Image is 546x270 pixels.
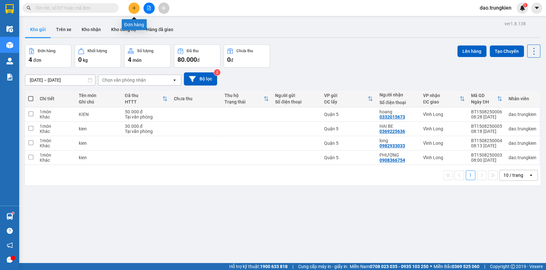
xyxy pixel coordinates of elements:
[423,99,460,104] div: ĐC giao
[324,126,373,131] div: Quận 5
[27,6,31,10] span: search
[379,114,405,119] div: 0332015673
[40,129,72,134] div: Khác
[79,141,118,146] div: kien
[6,213,13,220] img: warehouse-icon
[7,257,13,263] span: message
[423,126,465,131] div: Vĩnh Long
[177,56,197,63] span: 80.000
[423,112,465,117] div: Vĩnh Long
[197,58,200,63] span: đ
[471,93,497,98] div: Mã GD
[78,56,82,63] span: 0
[124,45,171,68] button: Số lượng4món
[531,3,542,14] button: caret-down
[132,6,136,10] span: plus
[490,45,524,57] button: Tạo Chuyến
[7,228,13,234] span: question-circle
[158,3,169,14] button: aim
[423,141,465,146] div: Vĩnh Long
[77,22,106,37] button: Kho nhận
[147,6,151,10] span: file-add
[534,5,540,11] span: caret-down
[122,90,171,107] th: Toggle SortBy
[227,56,231,63] span: 0
[379,158,405,163] div: 0908366754
[519,5,525,11] img: icon-new-feature
[7,242,13,248] span: notification
[137,49,153,53] div: Số lượng
[466,170,475,180] button: 1
[510,264,515,269] span: copyright
[379,124,416,129] div: HAI BE
[25,75,95,85] input: Select a date range.
[423,155,465,160] div: Vĩnh Long
[528,173,534,178] svg: open
[350,263,428,270] span: Miền Nam
[471,129,502,134] div: 08:18 [DATE]
[51,22,77,37] button: Trên xe
[471,138,502,143] div: BT1508250004
[83,58,88,63] span: kg
[125,124,167,129] div: 30.000 đ
[509,126,536,131] div: dao.trungkien
[260,264,288,269] strong: 1900 633 818
[324,99,368,104] div: ĐC lấy
[79,93,118,98] div: Tên món
[504,20,526,27] div: ver 1.8.138
[324,141,373,146] div: Quận 5
[6,58,13,64] img: warehouse-icon
[79,112,118,117] div: KIEN
[423,93,460,98] div: VP nhận
[379,92,416,97] div: Người nhận
[468,90,505,107] th: Toggle SortBy
[40,138,72,143] div: 1 món
[229,263,288,270] span: Hỗ trợ kỹ thuật:
[379,143,405,148] div: 0982933033
[324,93,368,98] div: VP gửi
[420,90,468,107] th: Toggle SortBy
[25,45,71,68] button: Đơn hàng4đơn
[125,114,167,119] div: Tại văn phòng
[35,4,111,12] input: Tìm tên, số ĐT hoặc mã đơn
[75,45,121,68] button: Khối lượng0kg
[379,100,416,105] div: Số điện thoại
[187,49,199,53] div: Đã thu
[6,42,13,48] img: warehouse-icon
[379,129,405,134] div: 0369225636
[292,263,293,270] span: |
[471,158,502,163] div: 08:00 [DATE]
[471,124,502,129] div: BT1508250005
[125,109,167,114] div: 50.000 đ
[5,4,14,14] img: logo-vxr
[29,56,32,63] span: 4
[484,263,485,270] span: |
[321,90,376,107] th: Toggle SortBy
[38,49,55,53] div: Đơn hàng
[125,129,167,134] div: Tại văn phòng
[40,124,72,129] div: 1 món
[370,264,428,269] strong: 0708 023 035 - 0935 103 250
[275,93,318,98] div: Người gửi
[471,143,502,148] div: 08:13 [DATE]
[236,49,253,53] div: Chưa thu
[174,45,220,68] button: Đã thu80.000đ
[174,96,218,101] div: Chưa thu
[231,58,233,63] span: đ
[125,93,162,98] div: Đã thu
[475,4,517,12] span: dao.trungkien
[224,99,264,104] div: Trạng thái
[298,263,348,270] span: Cung cấp máy in - giấy in:
[161,6,166,10] span: aim
[143,3,155,14] button: file-add
[128,3,140,14] button: plus
[128,56,131,63] span: 4
[379,152,416,158] div: PHƯỢNG
[214,69,220,76] sup: 2
[324,155,373,160] div: Quận 5
[471,114,502,119] div: 08:28 [DATE]
[6,74,13,80] img: solution-icon
[6,26,13,32] img: warehouse-icon
[434,263,479,270] span: Miền Bắc
[224,45,270,68] button: Chưa thu0đ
